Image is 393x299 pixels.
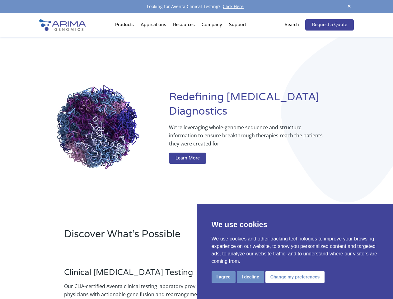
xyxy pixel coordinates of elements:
[169,123,329,153] p: We’re leveraging whole-genome sequence and structure information to ensure breakthrough therapies...
[265,271,325,283] button: Change my preferences
[64,227,271,246] h2: Discover What’s Possible
[39,2,353,11] div: Looking for Aventa Clinical Testing?
[169,153,206,164] a: Learn More
[64,268,221,282] h3: Clinical [MEDICAL_DATA] Testing
[39,19,86,31] img: Arima-Genomics-logo
[220,3,246,9] a: Click Here
[285,21,299,29] p: Search
[305,19,354,31] a: Request a Quote
[237,271,264,283] button: I decline
[212,219,378,230] p: We use cookies
[212,271,236,283] button: I agree
[212,235,378,265] p: We use cookies and other tracking technologies to improve your browsing experience on our website...
[169,90,354,123] h1: Redefining [MEDICAL_DATA] Diagnostics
